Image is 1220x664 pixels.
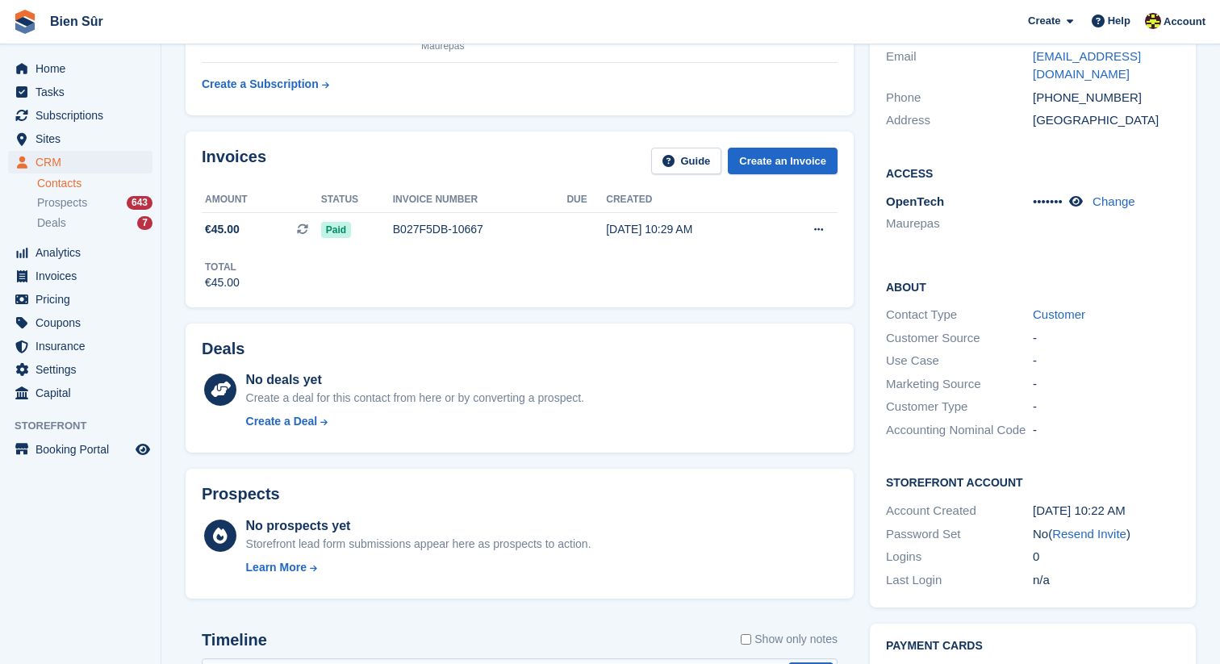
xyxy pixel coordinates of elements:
div: 7 [137,216,152,230]
div: - [1033,352,1180,370]
div: Total [205,260,240,274]
div: Learn More [246,559,307,576]
span: Pricing [36,288,132,311]
div: No prospects yet [246,516,591,536]
div: Logins [886,548,1033,566]
div: Account Created [886,502,1033,520]
span: Create [1028,13,1060,29]
img: logo_orange.svg [26,26,39,39]
span: Capital [36,382,132,404]
a: Change [1093,194,1135,208]
div: Create a Deal [246,413,318,430]
span: Account [1164,14,1205,30]
div: n/a [1033,571,1180,590]
a: Resend Invite [1052,527,1126,541]
h2: Storefront Account [886,474,1180,490]
div: v 4.0.25 [45,26,79,39]
div: Accounting Nominal Code [886,421,1033,440]
div: €45.00 [205,274,240,291]
span: Insurance [36,335,132,357]
th: Status [321,187,393,213]
div: Customer Source [886,329,1033,348]
span: €45.00 [205,221,240,238]
div: [PHONE_NUMBER] [1033,89,1180,107]
a: menu [8,127,152,150]
a: Deals 7 [37,215,152,232]
div: Last Login [886,571,1033,590]
div: Password Set [886,525,1033,544]
div: Keywords by Traffic [181,95,266,106]
a: menu [8,241,152,264]
span: Settings [36,358,132,381]
div: Email [886,48,1033,84]
h2: Prospects [202,485,280,503]
img: tab_domain_overview_orange.svg [47,94,60,106]
a: Prospects 643 [37,194,152,211]
div: Maurepas [421,39,501,53]
h2: Deals [202,340,244,358]
div: No deals yet [246,370,584,390]
div: Storefront lead form submissions appear here as prospects to action. [246,536,591,553]
div: 0 [1033,548,1180,566]
span: Invoices [36,265,132,287]
img: Marie Tran [1145,13,1161,29]
div: - [1033,329,1180,348]
span: Help [1108,13,1130,29]
a: Contacts [37,176,152,191]
h2: Access [886,165,1180,181]
div: Create a deal for this contact from here or by converting a prospect. [246,390,584,407]
span: Paid [321,222,351,238]
a: menu [8,104,152,127]
a: menu [8,288,152,311]
div: No [1033,525,1180,544]
th: Due [566,187,606,213]
th: Created [606,187,772,213]
span: Storefront [15,418,161,434]
a: menu [8,358,152,381]
span: OpenTech [886,194,944,208]
div: 643 [127,196,152,210]
a: Learn More [246,559,591,576]
a: Create an Invoice [728,148,838,174]
span: Sites [36,127,132,150]
img: tab_keywords_by_traffic_grey.svg [163,94,176,106]
a: menu [8,382,152,404]
div: - [1033,398,1180,416]
div: Domain: [DOMAIN_NAME] [42,42,178,55]
a: Create a Deal [246,413,584,430]
span: Home [36,57,132,80]
th: Invoice number [393,187,567,213]
span: ( ) [1048,527,1130,541]
a: menu [8,438,152,461]
th: Amount [202,187,321,213]
span: Coupons [36,311,132,334]
a: menu [8,335,152,357]
span: Booking Portal [36,438,132,461]
a: Guide [651,148,722,174]
h2: Payment cards [886,640,1180,653]
a: [EMAIL_ADDRESS][DOMAIN_NAME] [1033,49,1141,81]
div: [DATE] 10:22 AM [1033,502,1180,520]
div: [GEOGRAPHIC_DATA] [1033,111,1180,130]
input: Show only notes [741,631,751,648]
div: Create a Subscription [202,76,319,93]
div: B027F5DB-10667 [393,221,567,238]
a: Bien Sûr [44,8,110,35]
li: Maurepas [886,215,1033,233]
h2: Timeline [202,631,267,649]
a: menu [8,81,152,103]
div: Contact Type [886,306,1033,324]
img: website_grey.svg [26,42,39,55]
a: Create a Subscription [202,69,329,99]
a: menu [8,151,152,173]
div: Address [886,111,1033,130]
div: Customer Type [886,398,1033,416]
div: Use Case [886,352,1033,370]
h2: Invoices [202,148,266,174]
div: Phone [886,89,1033,107]
div: - [1033,375,1180,394]
h2: About [886,278,1180,294]
span: Tasks [36,81,132,103]
a: menu [8,57,152,80]
span: Analytics [36,241,132,264]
